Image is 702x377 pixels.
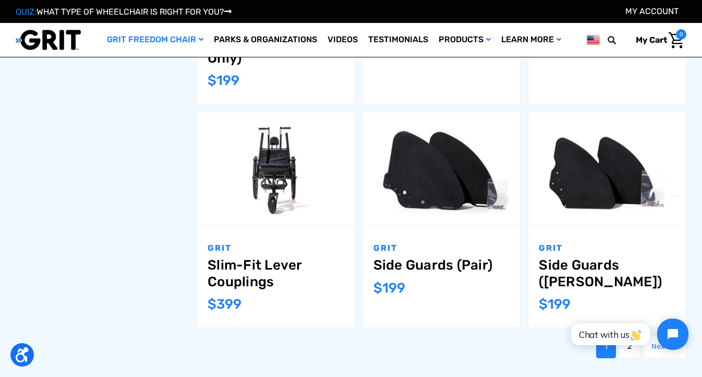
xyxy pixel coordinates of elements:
a: Slim-Fit Lever Couplings,$399.00 [197,112,355,226]
span: My Cart [636,35,667,45]
a: Side Guards (GRIT Jr.),$199.00 [539,257,675,289]
a: Products [433,23,496,57]
a: Learn More [496,23,566,57]
a: Parks & Organizations [209,23,322,57]
input: Search [612,29,628,51]
iframe: Tidio Chat [560,310,697,359]
a: Videos [322,23,363,57]
img: GRIT Junior Side Guards: pair of side guards and hardware to attach to GRIT Junior, to protect cl... [528,117,686,222]
p: GRIT [208,242,344,254]
nav: pagination [185,335,686,358]
img: Slim-Fit Lever Couplings [197,117,355,222]
p: GRIT [539,242,675,254]
img: Cart [669,32,684,48]
a: Testimonials [363,23,433,57]
a: Side Guards (Pair),$199.00 [363,112,521,226]
a: Side Guards (Pair),$199.00 [373,257,510,273]
a: Slim-Fit Lever Couplings,$399.00 [208,257,344,289]
a: GRIT Freedom Chair [102,23,209,57]
span: $199 [539,296,571,312]
img: GRIT All-Terrain Wheelchair and Mobility Equipment [16,29,81,51]
span: $199 [208,72,239,89]
p: GRIT [373,242,510,254]
a: Account [625,6,679,16]
span: QUIZ: [16,7,37,17]
a: QUIZ:WHAT TYPE OF WHEELCHAIR IS RIGHT FOR YOU? [16,7,232,17]
img: GRIT Side Guards: pair of side guards and hardware to attach to GRIT Freedom Chair, to protect cl... [363,117,521,222]
span: $399 [208,296,241,312]
a: Side Guards (GRIT Jr.),$199.00 [528,112,686,226]
span: 0 [676,29,686,40]
img: us.png [587,33,600,46]
span: $199 [373,280,405,296]
a: Cart with 0 items [628,29,686,51]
